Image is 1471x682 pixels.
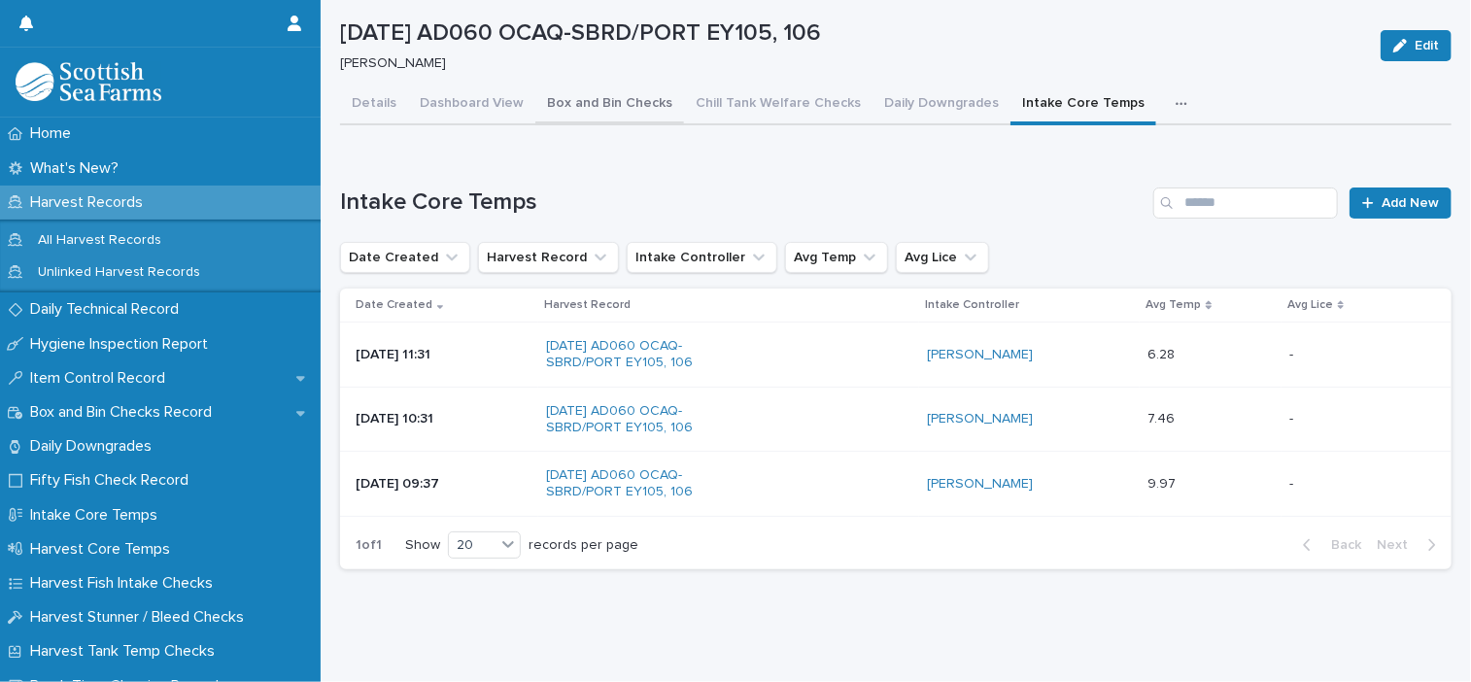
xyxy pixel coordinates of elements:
[449,535,496,556] div: 20
[340,242,470,273] button: Date Created
[1153,188,1338,219] input: Search
[22,506,173,525] p: Intake Core Temps
[340,19,1365,48] p: [DATE] AD060 OCAQ-SBRD/PORT EY105, 106
[1010,85,1156,125] button: Intake Core Temps
[356,294,432,316] p: Date Created
[22,159,134,178] p: What's New?
[925,294,1019,316] p: Intake Controller
[1289,472,1297,493] p: -
[340,323,1452,388] tr: [DATE] 11:31[DATE] AD060 OCAQ-SBRD/PORT EY105, 106 [PERSON_NAME] 6.286.28 --
[546,467,740,500] a: [DATE] AD060 OCAQ-SBRD/PORT EY105, 106
[16,62,161,101] img: mMrefqRFQpe26GRNOUkG
[927,347,1033,363] a: [PERSON_NAME]
[340,522,397,569] p: 1 of 1
[535,85,684,125] button: Box and Bin Checks
[1381,30,1452,61] button: Edit
[872,85,1010,125] button: Daily Downgrades
[1287,294,1333,316] p: Avg Lice
[684,85,872,125] button: Chill Tank Welfare Checks
[1377,538,1420,552] span: Next
[1369,536,1452,554] button: Next
[340,387,1452,452] tr: [DATE] 10:31[DATE] AD060 OCAQ-SBRD/PORT EY105, 106 [PERSON_NAME] 7.467.46 --
[22,540,186,559] p: Harvest Core Temps
[1147,343,1179,363] p: 6.28
[22,232,177,249] p: All Harvest Records
[22,471,204,490] p: Fifty Fish Check Record
[896,242,989,273] button: Avg Lice
[356,347,530,363] p: [DATE] 11:31
[22,193,158,212] p: Harvest Records
[627,242,777,273] button: Intake Controller
[546,338,740,371] a: [DATE] AD060 OCAQ-SBRD/PORT EY105, 106
[22,574,228,593] p: Harvest Fish Intake Checks
[22,403,227,422] p: Box and Bin Checks Record
[927,411,1033,427] a: [PERSON_NAME]
[22,369,181,388] p: Item Control Record
[405,537,440,554] p: Show
[1289,407,1297,427] p: -
[1146,294,1201,316] p: Avg Temp
[478,242,619,273] button: Harvest Record
[340,55,1357,72] p: [PERSON_NAME]
[22,124,86,143] p: Home
[1147,407,1179,427] p: 7.46
[340,452,1452,517] tr: [DATE] 09:37[DATE] AD060 OCAQ-SBRD/PORT EY105, 106 [PERSON_NAME] 9.979.97 --
[356,476,530,493] p: [DATE] 09:37
[356,411,530,427] p: [DATE] 10:31
[22,335,223,354] p: Hygiene Inspection Report
[408,85,535,125] button: Dashboard View
[1382,196,1439,210] span: Add New
[340,188,1146,217] h1: Intake Core Temps
[22,642,230,661] p: Harvest Tank Temp Checks
[22,300,194,319] p: Daily Technical Record
[529,537,638,554] p: records per page
[1289,343,1297,363] p: -
[22,437,167,456] p: Daily Downgrades
[546,403,740,436] a: [DATE] AD060 OCAQ-SBRD/PORT EY105, 106
[1147,472,1180,493] p: 9.97
[927,476,1033,493] a: [PERSON_NAME]
[785,242,888,273] button: Avg Temp
[1287,536,1369,554] button: Back
[544,294,631,316] p: Harvest Record
[22,608,259,627] p: Harvest Stunner / Bleed Checks
[22,264,216,281] p: Unlinked Harvest Records
[1350,188,1452,219] a: Add New
[340,85,408,125] button: Details
[1415,39,1439,52] span: Edit
[1319,538,1361,552] span: Back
